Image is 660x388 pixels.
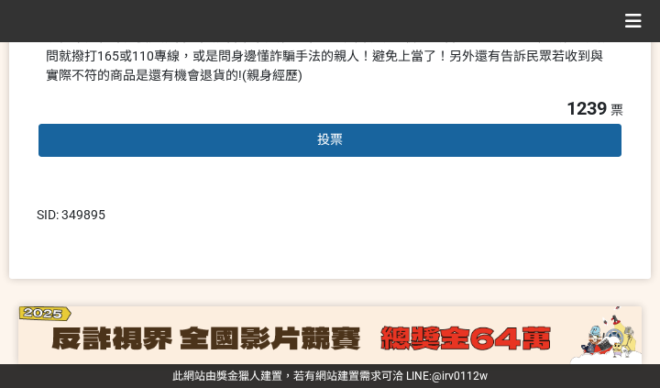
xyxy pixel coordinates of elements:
[172,370,488,382] span: 可洽 LINE:
[566,97,607,119] span: 1239
[463,205,555,224] iframe: IFrame Embed
[610,103,623,117] span: 票
[18,306,642,364] img: d5dd58f8-aeb6-44fd-a984-c6eabd100919.png
[46,28,614,85] div: 很多年長者都有使用臉書，而臉書常常有購物詐騙，以我奶奶的例子來告訴大家，若對網路購物有疑問就撥打165或110專線，或是問身邊懂詐騙手法的親人！避免上當了！另外還有告訴民眾若收到與實際不符的商品...
[37,207,105,222] span: SID: 349895
[317,132,343,147] span: 投票
[432,370,488,382] a: @irv0112w
[172,370,381,382] a: 此網站由獎金獵人建置，若有網站建置需求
